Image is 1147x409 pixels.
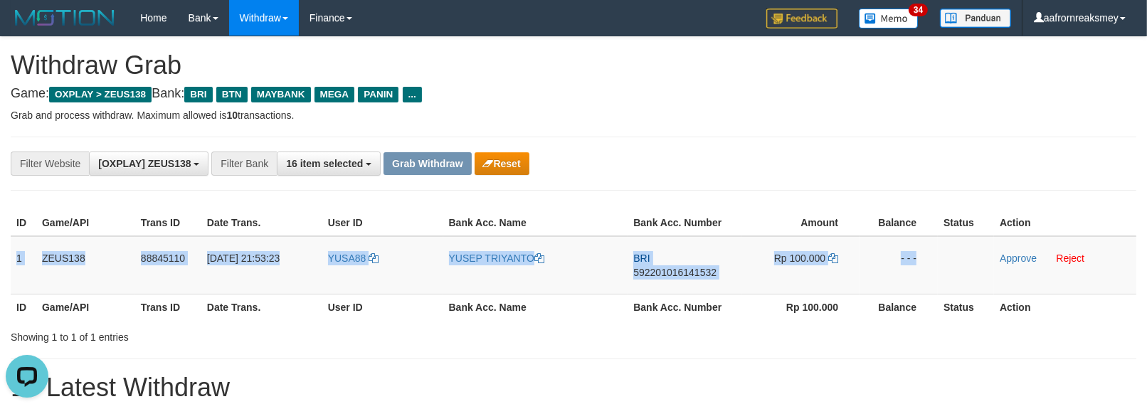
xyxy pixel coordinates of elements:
[1000,253,1037,264] a: Approve
[36,236,135,294] td: ZEUS138
[11,210,36,236] th: ID
[98,158,191,169] span: [OXPLAY] ZEUS138
[286,158,363,169] span: 16 item selected
[443,294,628,320] th: Bank Acc. Name
[633,267,717,278] span: Copy 592201016141532 to clipboard
[628,294,741,320] th: Bank Acc. Number
[384,152,471,175] button: Grab Withdraw
[328,253,366,264] span: YUSA88
[741,210,860,236] th: Amount
[859,9,919,28] img: Button%20Memo.svg
[314,87,355,102] span: MEGA
[11,108,1136,122] p: Grab and process withdraw. Maximum allowed is transactions.
[633,253,650,264] span: BRI
[277,152,381,176] button: 16 item selected
[207,253,280,264] span: [DATE] 21:53:23
[358,87,398,102] span: PANIN
[201,210,322,236] th: Date Trans.
[211,152,277,176] div: Filter Bank
[36,294,135,320] th: Game/API
[135,294,201,320] th: Trans ID
[994,294,1136,320] th: Action
[11,7,119,28] img: MOTION_logo.png
[201,294,322,320] th: Date Trans.
[11,152,89,176] div: Filter Website
[11,324,467,344] div: Showing 1 to 1 of 1 entries
[135,210,201,236] th: Trans ID
[860,210,938,236] th: Balance
[860,236,938,294] td: - - -
[909,4,928,16] span: 34
[322,294,443,320] th: User ID
[766,9,837,28] img: Feedback.jpg
[6,6,48,48] button: Open LiveChat chat widget
[49,87,152,102] span: OXPLAY > ZEUS138
[11,373,1136,402] h1: 15 Latest Withdraw
[328,253,379,264] a: YUSA88
[36,210,135,236] th: Game/API
[940,9,1011,28] img: panduan.png
[774,253,825,264] span: Rp 100.000
[449,253,544,264] a: YUSEP TRIYANTO
[860,294,938,320] th: Balance
[938,294,994,320] th: Status
[89,152,208,176] button: [OXPLAY] ZEUS138
[216,87,248,102] span: BTN
[251,87,311,102] span: MAYBANK
[184,87,212,102] span: BRI
[11,294,36,320] th: ID
[1057,253,1085,264] a: Reject
[994,210,1136,236] th: Action
[322,210,443,236] th: User ID
[11,51,1136,80] h1: Withdraw Grab
[938,210,994,236] th: Status
[226,110,238,121] strong: 10
[11,236,36,294] td: 1
[403,87,422,102] span: ...
[11,87,1136,101] h4: Game: Bank:
[628,210,741,236] th: Bank Acc. Number
[475,152,529,175] button: Reset
[141,253,185,264] span: 88845110
[443,210,628,236] th: Bank Acc. Name
[741,294,860,320] th: Rp 100.000
[828,253,838,264] a: Copy 100000 to clipboard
